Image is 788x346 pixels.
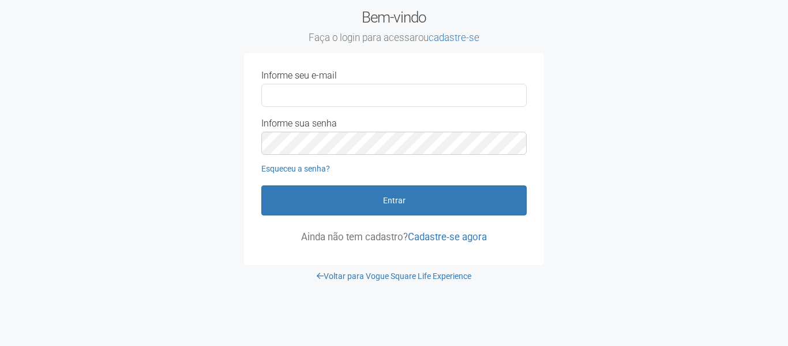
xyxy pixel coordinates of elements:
label: Informe seu e-mail [261,70,337,81]
a: Voltar para Vogue Square Life Experience [317,271,471,281]
h2: Bem-vindo [244,9,544,44]
a: Esqueceu a senha? [261,164,330,173]
p: Ainda não tem cadastro? [261,232,527,242]
span: ou [418,32,479,43]
label: Informe sua senha [261,118,337,129]
a: Cadastre-se agora [408,231,487,243]
button: Entrar [261,185,527,215]
small: Faça o login para acessar [244,32,544,44]
a: cadastre-se [429,32,479,43]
